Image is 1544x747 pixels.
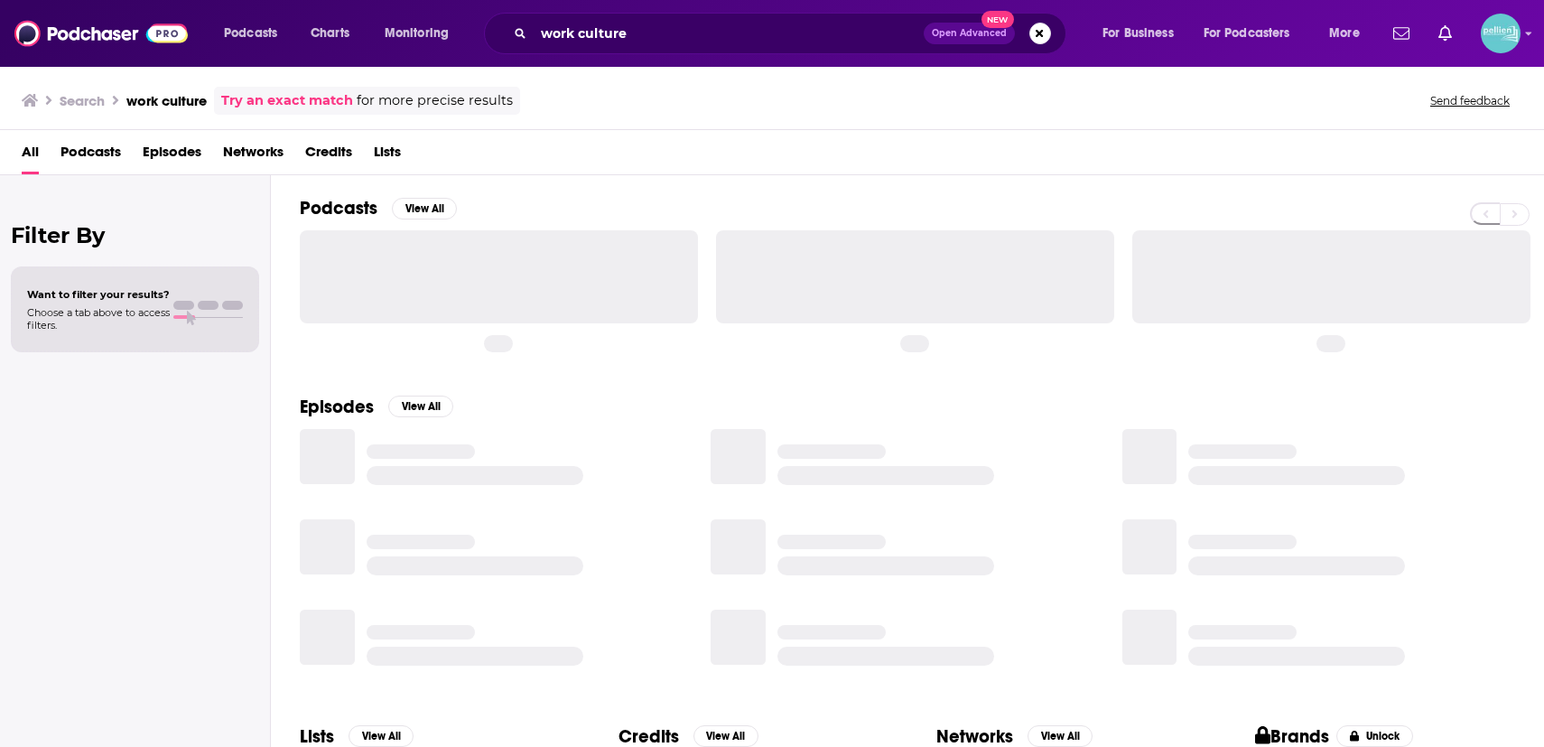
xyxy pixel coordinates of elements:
[1102,21,1174,46] span: For Business
[1090,19,1196,48] button: open menu
[981,11,1014,28] span: New
[305,137,352,174] a: Credits
[1481,14,1521,53] img: User Profile
[22,137,39,174] a: All
[693,725,758,747] button: View All
[211,19,301,48] button: open menu
[1316,19,1382,48] button: open menu
[1192,19,1316,48] button: open menu
[1329,21,1360,46] span: More
[221,90,353,111] a: Try an exact match
[300,396,453,418] a: EpisodesView All
[1204,21,1290,46] span: For Podcasters
[11,222,259,248] h2: Filter By
[932,29,1007,38] span: Open Advanced
[372,19,472,48] button: open menu
[1481,14,1521,53] span: Logged in as JessicaPellien
[388,396,453,417] button: View All
[924,23,1015,44] button: Open AdvancedNew
[1481,14,1521,53] button: Show profile menu
[27,306,170,331] span: Choose a tab above to access filters.
[300,197,457,219] a: PodcastsView All
[1431,18,1459,49] a: Show notifications dropdown
[300,197,377,219] h2: Podcasts
[374,137,401,174] a: Lists
[534,19,924,48] input: Search podcasts, credits, & more...
[1386,18,1417,49] a: Show notifications dropdown
[349,725,414,747] button: View All
[60,92,105,109] h3: Search
[60,137,121,174] a: Podcasts
[1028,725,1093,747] button: View All
[143,137,201,174] a: Episodes
[1336,725,1413,747] button: Unlock
[392,198,457,219] button: View All
[126,92,207,109] h3: work culture
[501,13,1084,54] div: Search podcasts, credits, & more...
[223,137,284,174] a: Networks
[357,90,513,111] span: for more precise results
[27,288,170,301] span: Want to filter your results?
[14,16,188,51] img: Podchaser - Follow, Share and Rate Podcasts
[385,21,449,46] span: Monitoring
[1425,93,1515,108] button: Send feedback
[299,19,360,48] a: Charts
[311,21,349,46] span: Charts
[224,21,277,46] span: Podcasts
[300,396,374,418] h2: Episodes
